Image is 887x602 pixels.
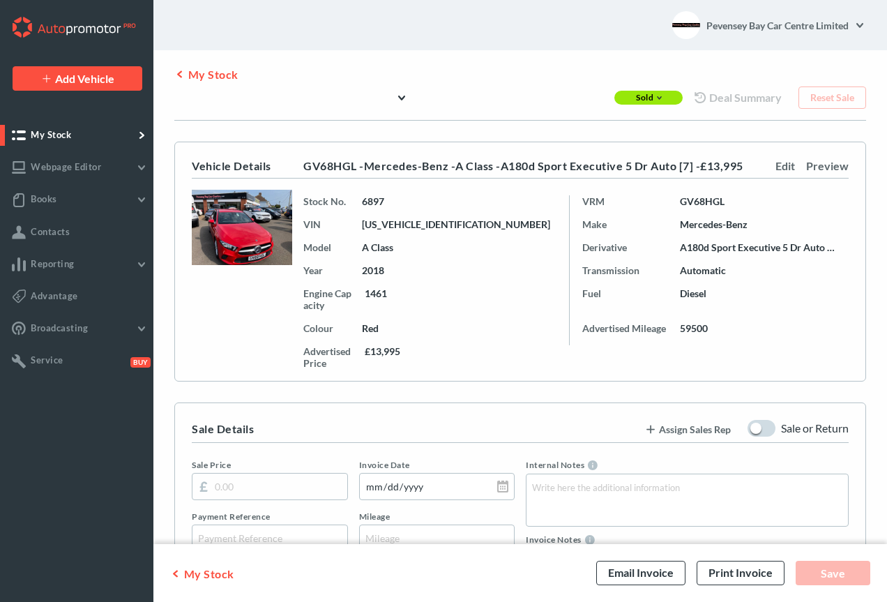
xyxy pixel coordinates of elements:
[645,422,731,435] span: Assign Sales Rep
[359,511,515,522] label: Mileage
[365,345,400,369] span: £13,995
[680,195,725,207] span: GV68HGL
[582,322,669,334] span: Advertised Mileage
[359,460,515,470] label: Invoice Date
[192,190,292,265] img: vehicle img
[192,511,348,522] label: Payment Reference
[359,525,515,552] input: Mileage
[31,258,75,269] span: Reporting
[31,193,57,204] span: Books
[303,218,351,230] span: VIN
[174,68,238,82] a: My Stock
[192,159,271,172] div: Vehicle Details
[192,422,254,435] div: Sale Details
[582,287,669,311] span: Fuel
[192,460,348,470] label: Sale Price
[303,345,354,369] span: Advertised Price
[582,218,669,230] span: Make
[359,473,515,500] input: dd/mm/yyyy
[364,159,456,172] span: Mercedes-Benz -
[362,218,550,230] span: WDD1770032V010395
[582,195,669,207] span: VRM
[362,241,393,253] span: A Class
[365,287,387,311] span: 1461
[680,264,726,276] span: Automatic
[303,287,354,311] span: Engine Capacity
[31,354,63,366] span: Service
[680,241,836,253] span: A180d Sport Executive 5 Dr Auto [7]
[781,420,849,437] div: Sale or Return
[806,159,849,172] a: Preview
[700,159,743,172] span: £13,995
[31,161,101,172] span: Webpage Editor
[614,91,683,105] div: Sold
[697,561,784,585] div: Print Invoice
[680,218,748,230] span: Mercedes-Benz
[582,241,669,253] span: Derivative
[303,159,364,172] span: GV68HGL -
[680,322,708,334] span: 59500
[775,159,795,172] a: Edit
[303,264,351,276] span: Year
[680,287,706,311] span: Diesel
[596,561,685,585] div: Email Invoice
[582,264,669,276] span: Transmission
[303,195,351,207] span: Stock No.
[13,66,142,91] a: Add Vehicle
[706,11,866,39] a: Pevensey Bay Car Centre Limited
[455,159,501,172] span: A Class -
[31,226,70,237] span: Contacts
[170,567,234,582] a: My Stock
[55,72,114,85] span: Add Vehicle
[192,473,348,500] input: 0.00
[31,129,71,140] span: My Stock
[130,357,151,368] span: Buy
[31,290,78,301] span: Advantage
[526,460,584,471] span: Internal Notes
[128,356,148,367] button: Buy
[303,241,351,253] span: Model
[31,322,88,333] span: Broadcasting
[362,264,384,276] span: 2018
[362,195,384,207] span: 6897
[362,322,379,334] span: Red
[192,525,348,552] input: Payment Reference
[501,159,701,172] span: A180d Sport Executive 5 Dr Auto [7] -
[303,322,351,334] span: Colour
[526,534,582,545] span: Invoice Notes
